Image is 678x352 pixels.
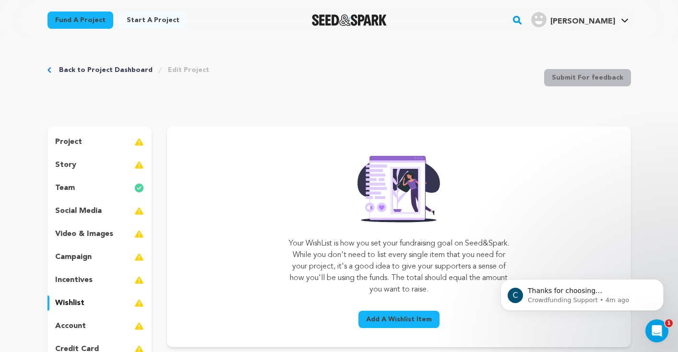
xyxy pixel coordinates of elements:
img: Seed&Spark Logo Dark Mode [312,14,387,26]
button: story [48,157,152,173]
img: warning-full.svg [134,251,144,263]
img: warning-full.svg [134,297,144,309]
p: project [55,136,82,148]
button: team [48,180,152,196]
a: Fund a project [48,12,113,29]
a: Seed&Spark Homepage [312,14,387,26]
button: project [48,134,152,150]
div: Ester N.'s Profile [531,12,615,27]
img: check-circle-full.svg [134,182,144,194]
p: story [55,159,76,171]
a: Edit Project [168,65,209,75]
p: team [55,182,75,194]
a: Back to Project Dashboard [59,65,153,75]
img: Seed&Spark Rafiki Image [350,150,448,223]
a: Ester N.'s Profile [529,10,630,27]
span: [PERSON_NAME] [550,18,615,25]
p: social media [55,205,102,217]
img: warning-full.svg [134,205,144,217]
iframe: Intercom live chat [645,319,668,342]
button: video & images [48,226,152,242]
p: account [55,320,86,332]
p: video & images [55,228,113,240]
button: account [48,318,152,334]
button: Add A Wishlist Item [358,311,440,328]
img: warning-full.svg [134,320,144,332]
button: wishlist [48,295,152,311]
button: campaign [48,249,152,265]
img: warning-full.svg [134,136,144,148]
img: warning-full.svg [134,159,144,171]
button: Submit For feedback [544,69,631,86]
div: Breadcrumb [48,65,209,75]
p: campaign [55,251,92,263]
span: Ester N.'s Profile [529,10,630,30]
img: warning-full.svg [134,274,144,286]
p: wishlist [55,297,84,309]
button: social media [48,203,152,219]
span: 1 [665,319,673,327]
p: Your WishList is how you set your fundraising goal on Seed&Spark. While you don't need to list ev... [289,238,509,295]
iframe: Intercom notifications message [486,259,678,326]
img: warning-full.svg [134,228,144,240]
button: incentives [48,272,152,288]
img: user.png [531,12,547,27]
p: incentives [55,274,93,286]
a: Start a project [119,12,187,29]
span: Add A Wishlist Item [366,315,432,324]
